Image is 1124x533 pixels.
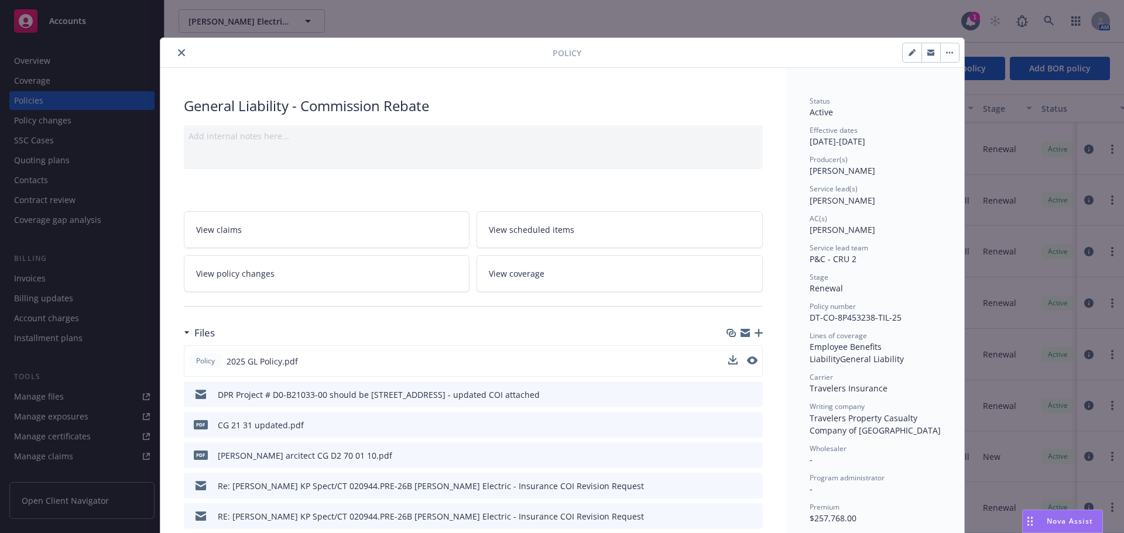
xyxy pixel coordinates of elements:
span: Policy [194,356,217,366]
div: [DATE] - [DATE] [810,125,941,147]
span: - [810,483,813,494]
span: Effective dates [810,125,858,135]
span: Wholesaler [810,443,847,453]
span: Employee Benefits Liability [810,341,884,364]
button: preview file [748,388,758,401]
button: download file [728,355,738,367]
div: Files [184,325,215,341]
button: close [174,46,189,60]
span: pdf [194,451,208,459]
span: [PERSON_NAME] [810,224,875,235]
div: RE: [PERSON_NAME] KP Spect/CT 020944.PRE-26B [PERSON_NAME] Electric - Insurance COI Revision Request [218,510,644,522]
span: View claims [196,223,242,236]
span: pdf [194,420,208,429]
button: preview file [747,356,758,364]
div: CG 21 31 updated.pdf [218,419,304,431]
span: Lines of coverage [810,331,867,341]
span: Service lead team [810,243,868,253]
span: Carrier [810,372,833,382]
div: Drag to move [1023,510,1037,532]
h3: Files [194,325,215,341]
span: Premium [810,502,839,512]
span: DT-CO-8P453238-TIL-25 [810,312,902,323]
a: View policy changes [184,255,470,292]
div: Re: [PERSON_NAME] KP Spect/CT 020944.PRE-26B [PERSON_NAME] Electric - Insurance COI Revision Request [218,480,644,492]
span: Nova Assist [1047,516,1093,526]
button: download file [728,355,738,364]
button: download file [729,449,738,462]
span: Policy number [810,301,856,311]
button: download file [729,510,738,522]
button: preview file [748,480,758,492]
span: Travelers Insurance [810,383,887,394]
span: P&C - CRU 2 [810,253,856,264]
button: Nova Assist [1022,510,1103,533]
div: Add internal notes here... [189,130,758,142]
span: Program administrator [810,473,885,483]
span: [PERSON_NAME] [810,195,875,206]
a: View scheduled items [477,211,763,248]
div: [PERSON_NAME] arcitect CG D2 70 01 10.pdf [218,449,392,462]
span: - [810,454,813,465]
span: Writing company [810,401,865,411]
span: General Liability [840,353,904,364]
span: AC(s) [810,214,827,223]
span: Service lead(s) [810,184,858,194]
div: DPR Project # D0-B21033-00 should be [STREET_ADDRESS] - updated COI attached [218,388,540,401]
span: 2025 GL Policy.pdf [227,355,298,367]
span: View coverage [489,267,544,280]
span: Travelers Property Casualty Company of [GEOGRAPHIC_DATA] [810,412,941,436]
span: [PERSON_NAME] [810,165,875,176]
span: $257,768.00 [810,513,856,524]
button: preview file [748,419,758,431]
a: View claims [184,211,470,248]
button: download file [729,388,738,401]
a: View coverage [477,255,763,292]
span: View policy changes [196,267,275,280]
div: General Liability - Commission Rebate [184,96,763,116]
span: View scheduled items [489,223,574,236]
button: preview file [747,355,758,367]
span: Policy [553,47,581,59]
span: Stage [810,272,828,282]
span: Active [810,106,833,118]
button: preview file [748,510,758,522]
span: Status [810,96,830,106]
button: download file [729,480,738,492]
span: Renewal [810,283,843,294]
button: preview file [748,449,758,462]
button: download file [729,419,738,431]
span: Producer(s) [810,154,848,164]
